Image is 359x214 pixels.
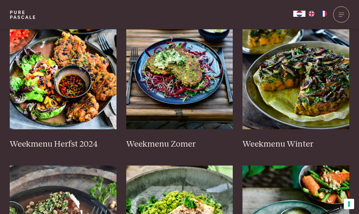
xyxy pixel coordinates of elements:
aside: Language selected: Nederlands [293,11,330,17]
a: EN [305,11,318,17]
h3: Weekmenu Zomer [126,139,233,150]
a: Weekmenu Zomer Weekmenu Zomer [126,7,233,149]
a: Weekmenu Winter Weekmenu Winter [242,7,349,149]
h3: Weekmenu Winter [242,139,349,150]
img: Weekmenu Zomer [126,7,233,129]
img: Weekmenu Winter [242,7,349,129]
ul: Language list [305,11,330,17]
h3: Weekmenu Herfst 2024 [10,139,117,150]
img: Weekmenu Herfst 2024 [10,7,117,129]
a: PurePascale [10,10,36,20]
a: NL [293,11,305,17]
div: Language [293,11,305,17]
a: FR [318,11,330,17]
button: Uw voorkeuren voor toestemming voor trackingtechnologieën [344,199,354,209]
a: Weekmenu Herfst 2024 Weekmenu Herfst 2024 [10,7,117,149]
